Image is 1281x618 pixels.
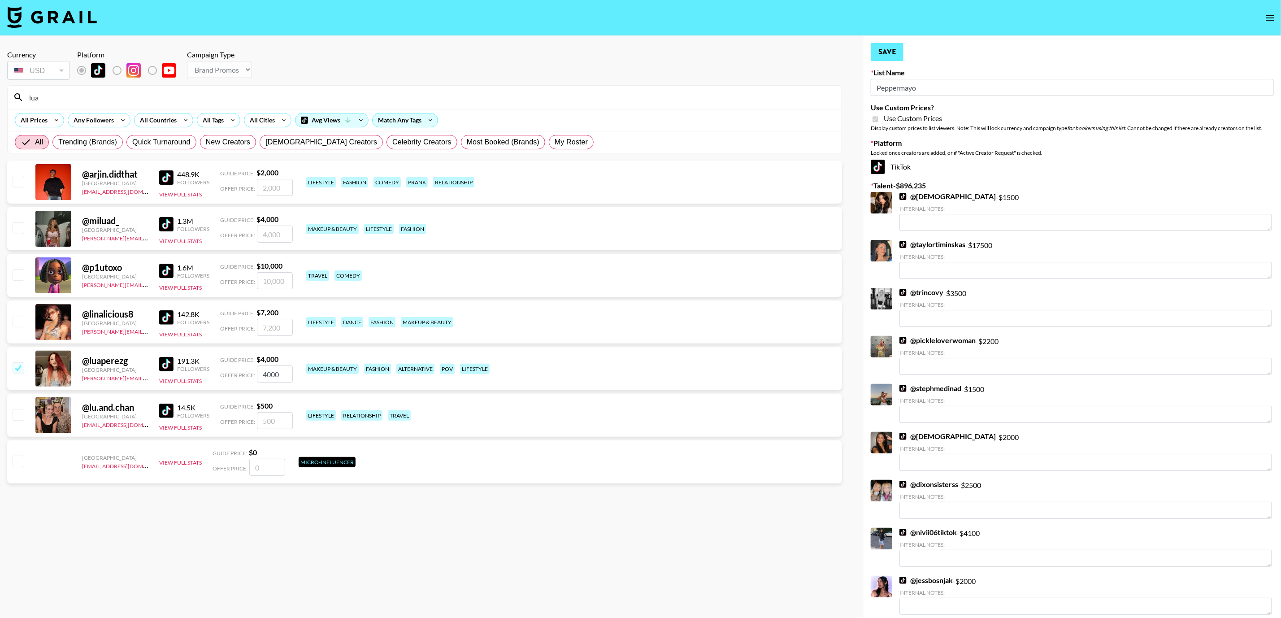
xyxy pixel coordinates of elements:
[899,481,907,488] img: TikTok
[899,384,961,393] a: @stephmedinad
[373,177,401,187] div: comedy
[197,113,226,127] div: All Tags
[82,402,148,413] div: @ lu.and.chan
[249,459,285,476] input: 0
[899,192,1272,231] div: - $ 1500
[899,493,1272,500] div: Internal Notes:
[871,181,1274,190] label: Talent - $ 896,235
[177,263,209,272] div: 1.6M
[257,179,293,196] input: 2,000
[871,149,1274,156] div: Locked once creators are added, or if "Active Creator Request" is checked.
[306,224,359,234] div: makeup & beauty
[257,319,293,336] input: 7,200
[257,412,293,429] input: 500
[1067,125,1125,131] em: for bookers using this list
[341,177,368,187] div: fashion
[899,288,943,297] a: @trincovy
[220,217,255,223] span: Guide Price:
[159,404,174,418] img: TikTok
[213,465,248,472] span: Offer Price:
[159,217,174,231] img: TikTok
[7,59,70,82] div: Currency is locked to USD
[899,397,1272,404] div: Internal Notes:
[899,385,907,392] img: TikTok
[82,215,148,226] div: @ miluad_
[177,319,209,326] div: Followers
[162,63,176,78] img: YouTube
[899,349,1272,356] div: Internal Notes:
[220,279,255,285] span: Offer Price:
[177,272,209,279] div: Followers
[77,61,183,80] div: List locked to TikTok.
[220,357,255,363] span: Guide Price:
[364,364,391,374] div: fashion
[220,403,255,410] span: Guide Price:
[399,224,426,234] div: fashion
[220,170,255,177] span: Guide Price:
[220,185,255,192] span: Offer Price:
[82,326,215,335] a: [PERSON_NAME][EMAIL_ADDRESS][DOMAIN_NAME]
[82,366,148,373] div: [GEOGRAPHIC_DATA]
[68,113,116,127] div: Any Followers
[91,63,105,78] img: TikTok
[177,310,209,319] div: 142.8K
[220,232,255,239] span: Offer Price:
[256,355,278,363] strong: $ 4,000
[7,50,70,59] div: Currency
[306,177,336,187] div: lifestyle
[871,160,1274,174] div: TikTok
[159,459,202,466] button: View Full Stats
[256,308,278,317] strong: $ 7,200
[220,310,255,317] span: Guide Price:
[82,413,148,420] div: [GEOGRAPHIC_DATA]
[899,528,957,537] a: @nivii06tiktok
[82,169,148,180] div: @ arjin.didthat
[871,43,903,61] button: Save
[306,410,336,421] div: lifestyle
[177,412,209,419] div: Followers
[306,364,359,374] div: makeup & beauty
[159,264,174,278] img: TikTok
[58,137,117,148] span: Trending (Brands)
[15,113,49,127] div: All Prices
[341,410,382,421] div: relationship
[899,192,996,201] a: @[DEMOGRAPHIC_DATA]
[460,364,490,374] div: lifestyle
[871,139,1274,148] label: Platform
[159,424,202,431] button: View Full Stats
[249,448,257,457] strong: $ 0
[899,576,953,585] a: @jessbosnjak
[899,528,1272,567] div: - $ 4100
[244,113,277,127] div: All Cities
[159,357,174,371] img: TikTok
[82,420,172,428] a: [EMAIL_ADDRESS][DOMAIN_NAME]
[206,137,251,148] span: New Creators
[82,309,148,320] div: @ linalicious8
[9,63,68,78] div: USD
[899,445,1272,452] div: Internal Notes:
[159,310,174,325] img: TikTok
[899,336,976,345] a: @pickleloverwoman
[899,432,1272,471] div: - $ 2000
[82,461,172,470] a: [EMAIL_ADDRESS][DOMAIN_NAME]
[77,50,183,59] div: Platform
[187,50,252,59] div: Campaign Type
[82,226,148,233] div: [GEOGRAPHIC_DATA]
[401,317,453,327] div: makeup & beauty
[256,168,278,177] strong: $ 2,000
[256,401,273,410] strong: $ 500
[334,270,362,281] div: comedy
[899,480,958,489] a: @dixonsisterss
[82,355,148,366] div: @ luaperezg
[899,253,1272,260] div: Internal Notes:
[159,284,202,291] button: View Full Stats
[82,273,148,280] div: [GEOGRAPHIC_DATA]
[899,480,1272,519] div: - $ 2500
[871,68,1274,77] label: List Name
[257,366,293,383] input: 4,000
[899,336,1272,375] div: - $ 2200
[899,289,907,296] img: TikTok
[373,113,438,127] div: Match Any Tags
[256,261,282,270] strong: $ 10,000
[177,403,209,412] div: 14.5K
